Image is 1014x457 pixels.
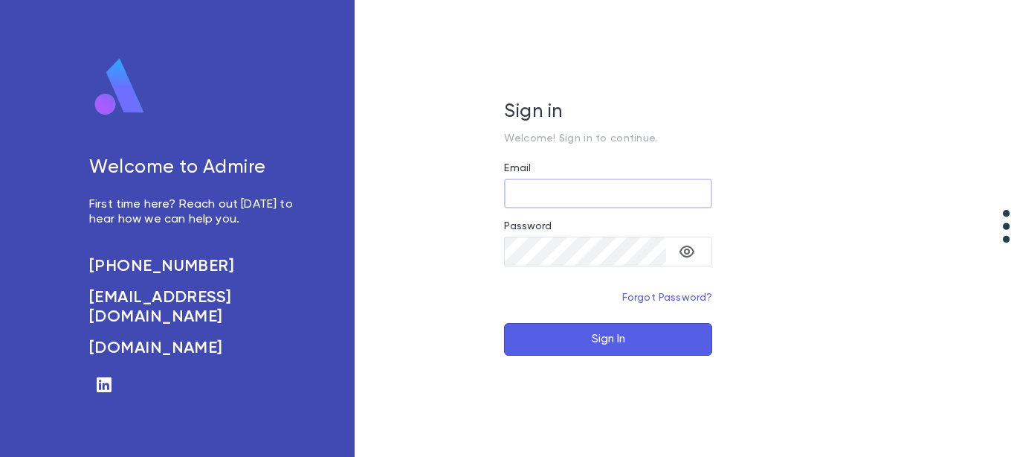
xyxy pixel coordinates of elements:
img: logo [89,57,150,117]
a: [PHONE_NUMBER] [89,257,295,276]
h5: Sign in [504,101,712,124]
label: Email [504,162,531,174]
a: [DOMAIN_NAME] [89,339,295,358]
button: toggle password visibility [672,237,702,266]
h5: Welcome to Admire [89,157,295,179]
p: First time here? Reach out [DATE] to hear how we can help you. [89,197,295,227]
p: Welcome! Sign in to continue. [504,132,712,144]
a: Forgot Password? [622,293,713,303]
a: [EMAIL_ADDRESS][DOMAIN_NAME] [89,288,295,327]
button: Sign In [504,323,712,356]
label: Password [504,220,552,232]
